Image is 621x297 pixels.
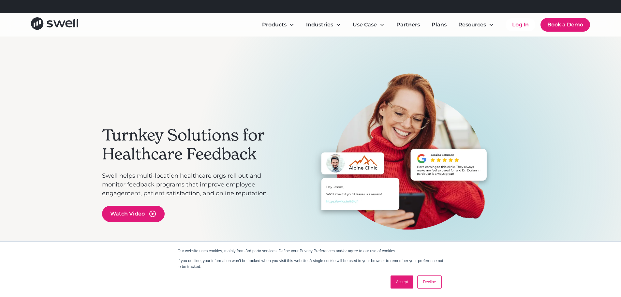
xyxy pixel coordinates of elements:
div: carousel [285,73,519,275]
div: Products [257,18,300,31]
a: Decline [417,275,441,289]
p: If you decline, your information won’t be tracked when you visit this website. A single cookie wi... [178,258,444,270]
div: Products [262,21,287,29]
a: Accept [391,275,414,289]
div: Watch Video [110,210,145,218]
div: Industries [301,18,346,31]
a: Partners [391,18,425,31]
div: Use Case [347,18,390,31]
div: Industries [306,21,333,29]
a: Book a Demo [540,18,590,32]
div: 1 of 3 [285,73,519,254]
div: Resources [453,18,499,31]
div: Resources [458,21,486,29]
div: Use Case [353,21,377,29]
a: home [31,17,78,32]
a: Log In [506,18,535,31]
p: Our website uses cookies, mainly from 3rd party services. Define your Privacy Preferences and/or ... [178,248,444,254]
h2: Turnkey Solutions for Healthcare Feedback [102,126,278,163]
a: open lightbox [102,206,165,222]
p: Swell helps multi-location healthcare orgs roll out and monitor feedback programs that improve em... [102,171,278,198]
a: Plans [426,18,452,31]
